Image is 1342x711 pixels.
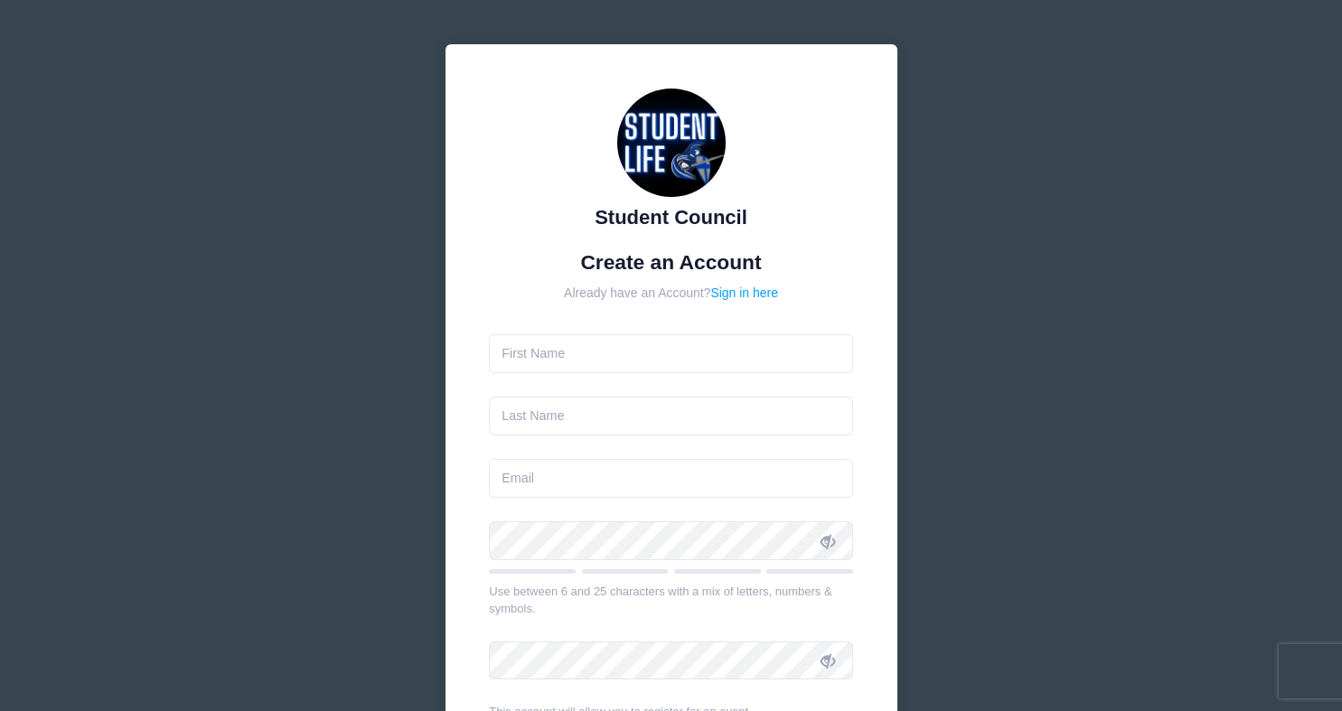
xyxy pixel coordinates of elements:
div: Student Council [489,202,853,232]
div: Already have an Account? [489,284,853,303]
input: Email [489,459,853,498]
input: Last Name [489,397,853,435]
h1: Create an Account [489,250,853,275]
input: First Name [489,334,853,373]
img: Student Council [617,89,726,197]
a: Sign in here [710,285,778,300]
div: Use between 6 and 25 characters with a mix of letters, numbers & symbols. [489,583,853,618]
